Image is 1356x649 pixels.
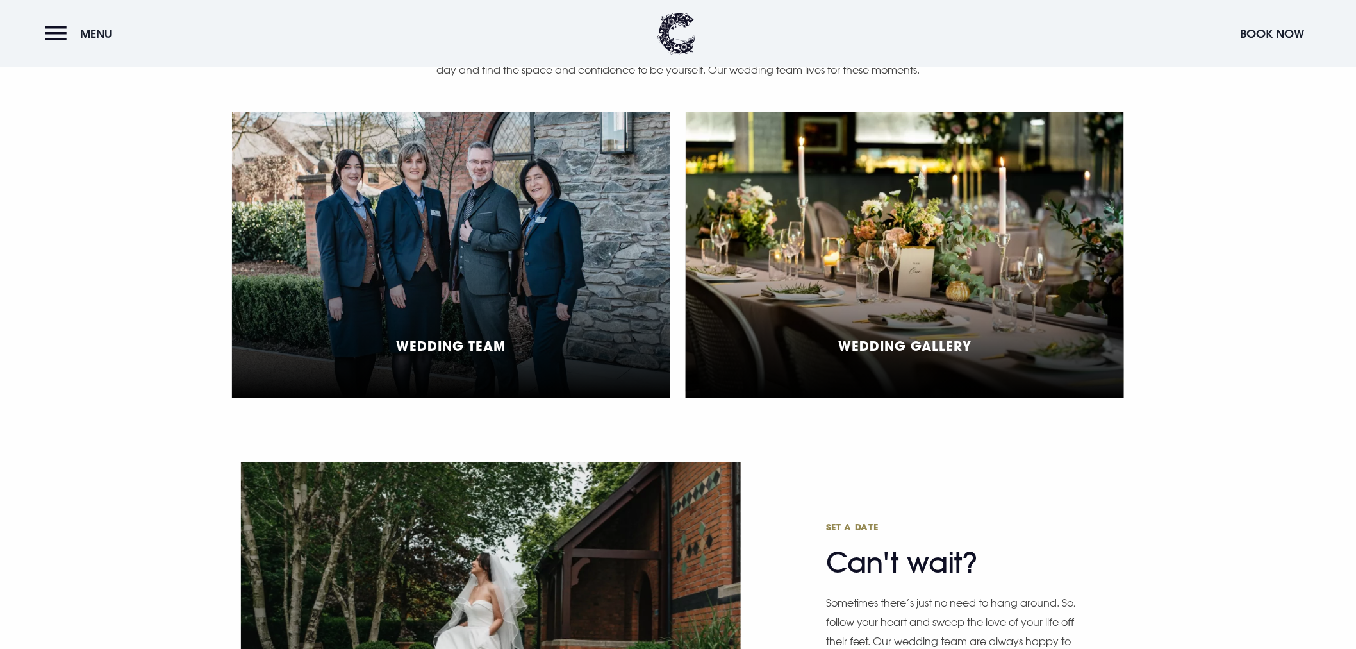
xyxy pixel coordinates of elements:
button: Book Now [1234,20,1311,47]
h5: Wedding Gallery [838,338,972,353]
h2: Can't wait? [826,521,1076,580]
img: Clandeboye Lodge [657,13,696,55]
span: Set a date [826,521,1076,533]
a: Wedding Team [232,112,670,398]
span: Menu [80,26,112,41]
button: Menu [45,20,119,47]
h5: Wedding Team [397,338,506,353]
a: Wedding Gallery [686,112,1124,398]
